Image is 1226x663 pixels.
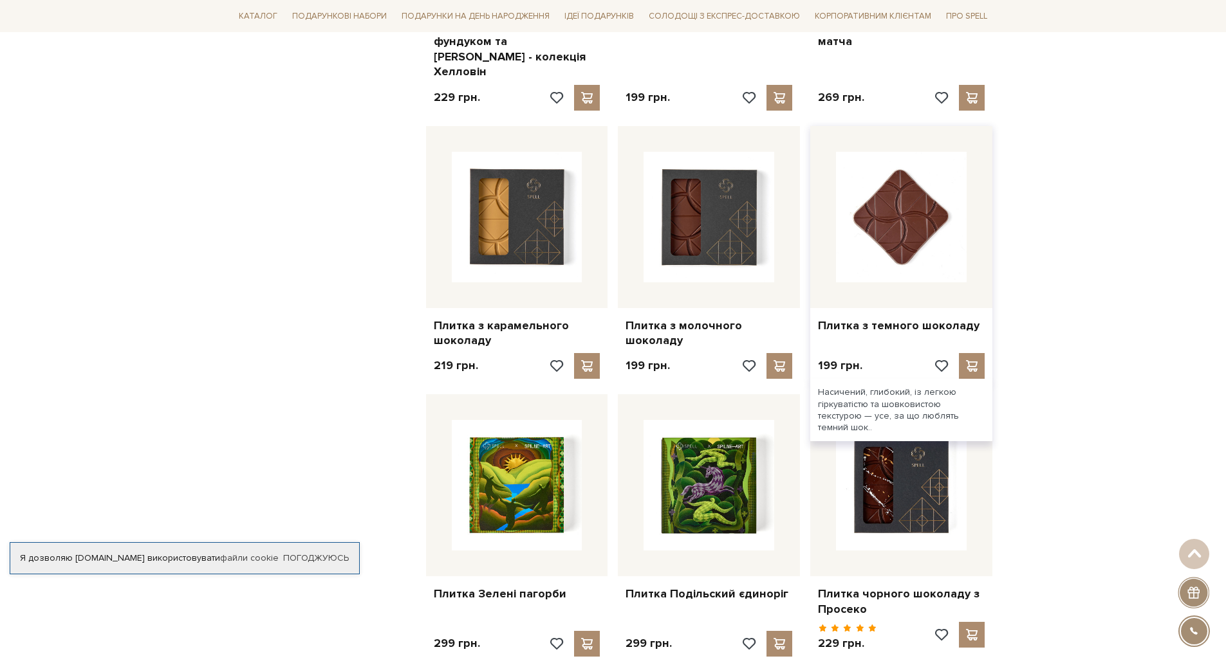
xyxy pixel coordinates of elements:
[434,318,600,349] a: Плитка з карамельного шоколаду
[810,6,936,26] a: Корпоративним клієнтам
[818,19,985,50] a: Плитка з білого шоколаду з матча
[626,358,670,373] p: 199 грн.
[836,152,967,282] img: Плитка з темного шоколаду
[626,586,792,601] a: Плитка Подільский єдиноріг
[396,6,555,26] a: Подарунки на День народження
[283,552,349,564] a: Погоджуюсь
[818,586,985,617] a: Плитка чорного шоколаду з Просеко
[644,5,805,27] a: Солодощі з експрес-доставкою
[818,636,877,651] p: 229 грн.
[434,586,600,601] a: Плитка Зелені пагорби
[434,19,600,80] a: Молочний шоколад з фундуком та [PERSON_NAME] - колекція Хелловін
[626,90,670,105] p: 199 грн.
[434,358,478,373] p: 219 грн.
[220,552,279,563] a: файли cookie
[10,552,359,564] div: Я дозволяю [DOMAIN_NAME] використовувати
[559,6,639,26] a: Ідеї подарунків
[626,636,672,651] p: 299 грн.
[818,358,862,373] p: 199 грн.
[434,636,480,651] p: 299 грн.
[287,6,392,26] a: Подарункові набори
[941,6,992,26] a: Про Spell
[810,379,992,441] div: Насичений, глибокий, із легкою гіркуватістю та шовковистою текстурою — усе, за що люблять темний ...
[818,318,985,333] a: Плитка з темного шоколаду
[626,318,792,349] a: Плитка з молочного шоколаду
[434,90,480,105] p: 229 грн.
[818,90,864,105] p: 269 грн.
[234,6,283,26] a: Каталог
